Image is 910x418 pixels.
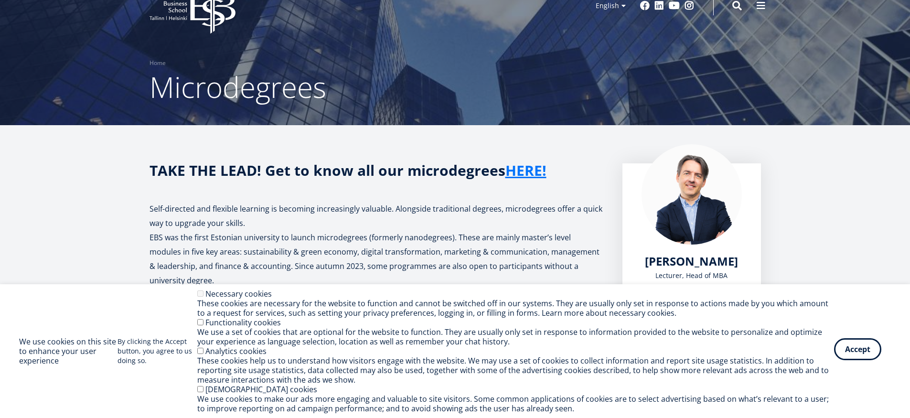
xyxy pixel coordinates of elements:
[118,337,197,365] p: By clicking the Accept button, you agree to us doing so.
[654,1,664,11] a: Linkedin
[19,337,118,365] h2: We use cookies on this site to enhance your user experience
[669,1,680,11] a: Youtube
[197,356,834,385] div: These cookies help us to understand how visitors engage with the website. We may use a set of coo...
[150,161,546,180] strong: TAKE THE LEAD! Get to know all our microdegrees
[205,346,267,356] label: Analytics cookies
[640,1,650,11] a: Facebook
[150,67,326,107] span: Microdegrees
[197,394,834,413] div: We use cookies to make our ads more engaging and valuable to site visitors. Some common applicati...
[150,58,166,68] a: Home
[205,289,272,299] label: Necessary cookies
[205,384,317,395] label: [DEMOGRAPHIC_DATA] cookies
[642,268,742,297] div: Lecturer, Head of MBA Programme
[150,230,603,288] p: EBS was the first Estonian university to launch microdegrees (formerly nanodegrees). These are ma...
[645,254,738,268] a: [PERSON_NAME]
[205,317,281,328] label: Functionality cookies
[197,299,834,318] div: These cookies are necessary for the website to function and cannot be switched off in our systems...
[505,163,546,178] a: HERE!
[645,253,738,269] span: [PERSON_NAME]
[642,144,742,245] img: Marko Rillo
[150,202,603,230] p: Self-directed and flexible learning is becoming increasingly valuable. Alongside traditional degr...
[685,1,694,11] a: Instagram
[834,338,881,360] button: Accept
[197,327,834,346] div: We use a set of cookies that are optional for the website to function. They are usually only set ...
